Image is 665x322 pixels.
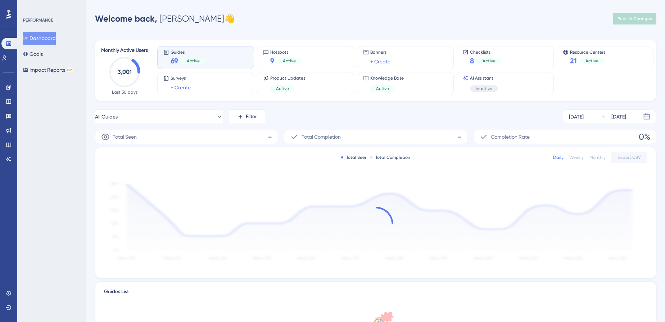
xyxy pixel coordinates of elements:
[639,131,650,143] span: 0%
[171,49,205,54] span: Guides
[470,75,498,81] span: AI Assistant
[569,112,584,121] div: [DATE]
[476,86,492,91] span: Inactive
[491,133,530,141] span: Completion Rate
[23,48,43,61] button: Goals
[23,63,73,76] button: Impact ReportsBETA
[341,155,367,160] div: Total Seen
[171,56,178,66] span: 69
[302,133,341,141] span: Total Completion
[370,49,390,55] span: Banners
[187,58,200,64] span: Active
[270,49,302,54] span: Hotspots
[23,32,56,45] button: Dashboard
[617,16,652,22] span: Publish Changes
[611,152,647,163] button: Export CSV
[171,83,191,92] a: + Create
[470,56,474,66] span: 8
[276,86,289,91] span: Active
[171,75,191,81] span: Surveys
[268,131,272,143] span: -
[95,13,157,24] span: Welcome back,
[457,131,461,143] span: -
[23,17,53,23] div: PERFORMANCE
[229,109,265,124] button: Filter
[113,133,137,141] span: Total Seen
[95,109,223,124] button: All Guides
[95,112,118,121] span: All Guides
[470,49,501,54] span: Checklists
[618,155,641,160] span: Export CSV
[104,287,129,300] span: Guides List
[483,58,496,64] span: Active
[585,58,598,64] span: Active
[246,112,257,121] span: Filter
[101,46,148,55] span: Monthly Active Users
[376,86,389,91] span: Active
[270,75,305,81] span: Product Updates
[67,68,73,72] div: BETA
[283,58,296,64] span: Active
[118,68,132,75] text: 3,001
[553,155,564,160] div: Daily
[370,57,390,66] a: + Create
[569,155,584,160] div: Weekly
[95,13,235,24] div: [PERSON_NAME] 👋
[270,56,274,66] span: 9
[370,75,404,81] span: Knowledge Base
[589,155,606,160] div: Monthly
[611,112,626,121] div: [DATE]
[370,155,410,160] div: Total Completion
[570,49,605,54] span: Resource Centers
[112,89,137,95] span: Last 30 days
[613,13,656,24] button: Publish Changes
[570,56,577,66] span: 21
